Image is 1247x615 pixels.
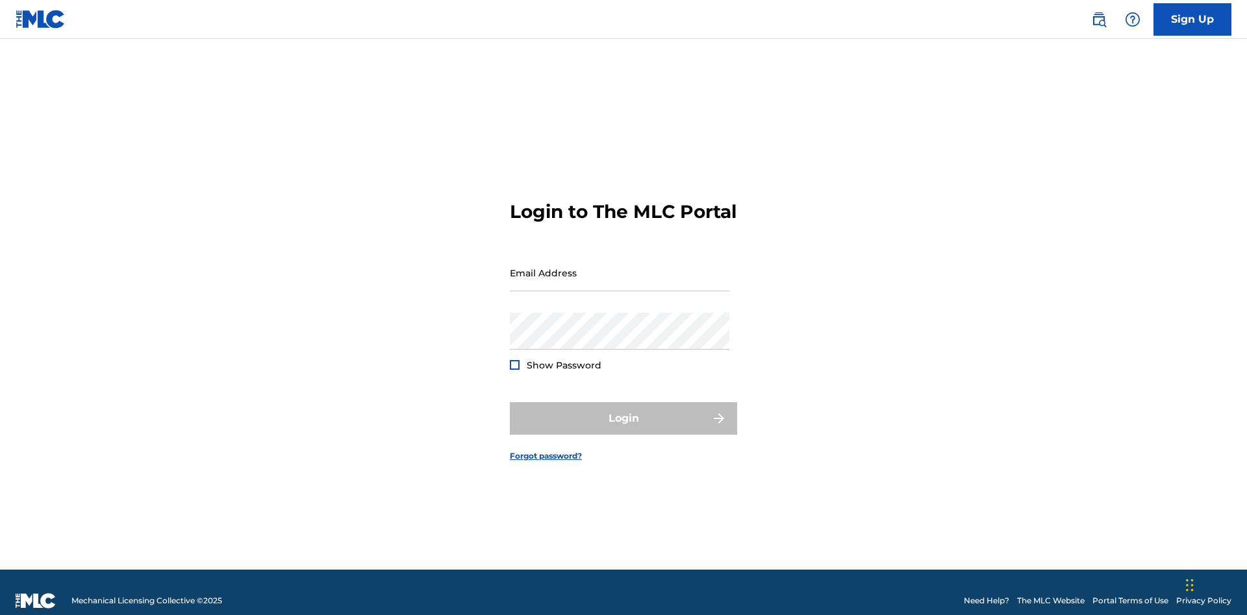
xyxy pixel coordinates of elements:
[1125,12,1140,27] img: help
[1186,566,1194,605] div: Drag
[1091,12,1107,27] img: search
[1086,6,1112,32] a: Public Search
[71,595,222,607] span: Mechanical Licensing Collective © 2025
[1120,6,1146,32] div: Help
[1182,553,1247,615] iframe: Chat Widget
[1153,3,1231,36] a: Sign Up
[527,359,601,371] span: Show Password
[510,200,737,223] h3: Login to The MLC Portal
[1017,595,1085,607] a: The MLC Website
[964,595,1009,607] a: Need Help?
[1176,595,1231,607] a: Privacy Policy
[16,593,56,609] img: logo
[510,450,582,462] a: Forgot password?
[1092,595,1168,607] a: Portal Terms of Use
[16,10,66,29] img: MLC Logo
